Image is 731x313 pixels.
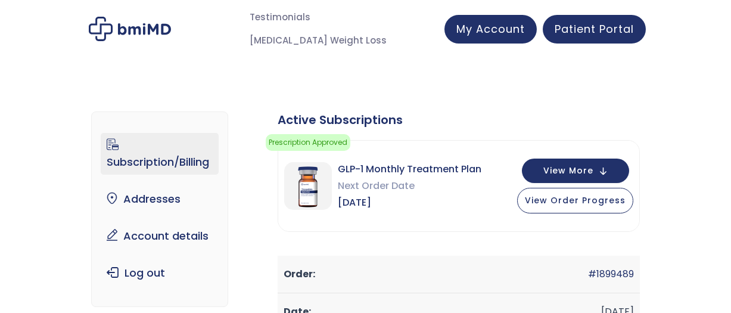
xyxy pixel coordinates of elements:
span: [DATE] [338,194,481,211]
button: View More [522,159,629,183]
span: My Account [456,21,525,36]
a: #1899489 [588,267,634,281]
nav: Account pages [91,111,228,307]
span: Prescription Approved [266,134,350,151]
span: Next Order Date [338,178,481,194]
span: Patient Portal [555,21,634,36]
button: View Order Progress [517,188,633,213]
a: [MEDICAL_DATA] Weight Loss [238,29,399,52]
span: View More [543,167,593,175]
img: My account [89,17,171,41]
a: Subscription/Billing [101,133,219,175]
a: Account details [101,224,219,249]
span: View Order Progress [525,194,626,206]
a: Testimonials [238,6,322,29]
a: Addresses [101,187,219,212]
a: Patient Portal [543,15,646,44]
a: My Account [444,15,537,44]
span: GLP-1 Monthly Treatment Plan [338,161,481,178]
a: Log out [101,261,219,286]
span: [MEDICAL_DATA] Weight Loss [250,34,387,48]
span: Testimonials [250,11,310,24]
div: Active Subscriptions [278,111,640,128]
